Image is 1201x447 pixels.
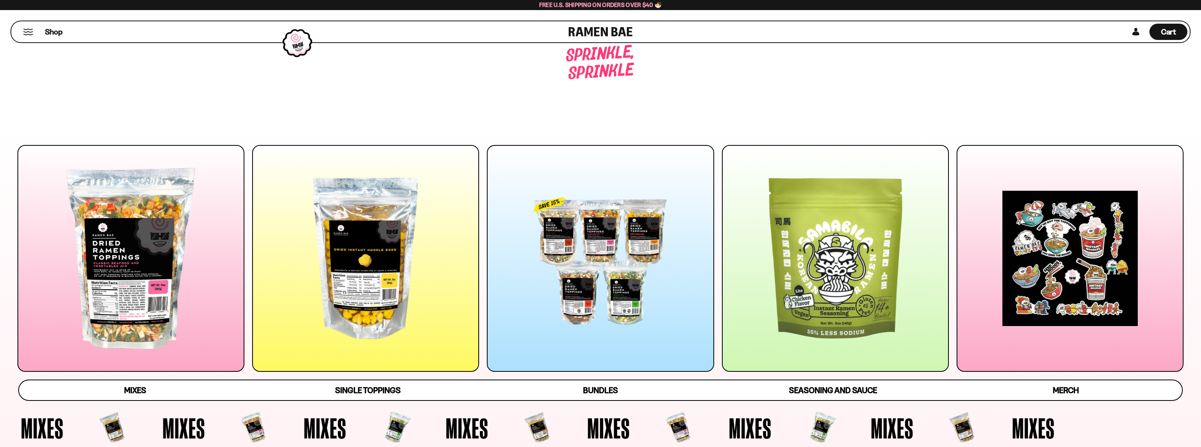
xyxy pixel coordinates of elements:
a: Shop [45,24,62,40]
div: Cart [1149,21,1187,42]
span: Merch [1053,385,1079,395]
span: Mixes [729,414,772,442]
span: Mixes [124,385,146,395]
span: Seasoning and Sauce [789,385,877,395]
a: Mixes [19,380,252,400]
a: Merch [949,380,1182,400]
span: Mixes [163,414,205,442]
span: Cart [1161,27,1176,36]
span: Shop [45,27,62,37]
a: Seasoning and Sauce [717,380,950,400]
a: Single Toppings [252,380,485,400]
span: Mixes [871,414,914,442]
span: Single Toppings [335,385,401,395]
span: Mixes [446,414,488,442]
span: Mixes [587,414,630,442]
span: Mixes [1012,414,1055,442]
span: Bundles [583,385,618,395]
button: Mobile Menu Trigger [23,29,33,35]
a: Bundles [484,380,717,400]
span: Free U.S. Shipping on Orders over $40 🍜 [539,1,662,9]
span: Mixes [21,414,64,442]
span: Mixes [304,414,346,442]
